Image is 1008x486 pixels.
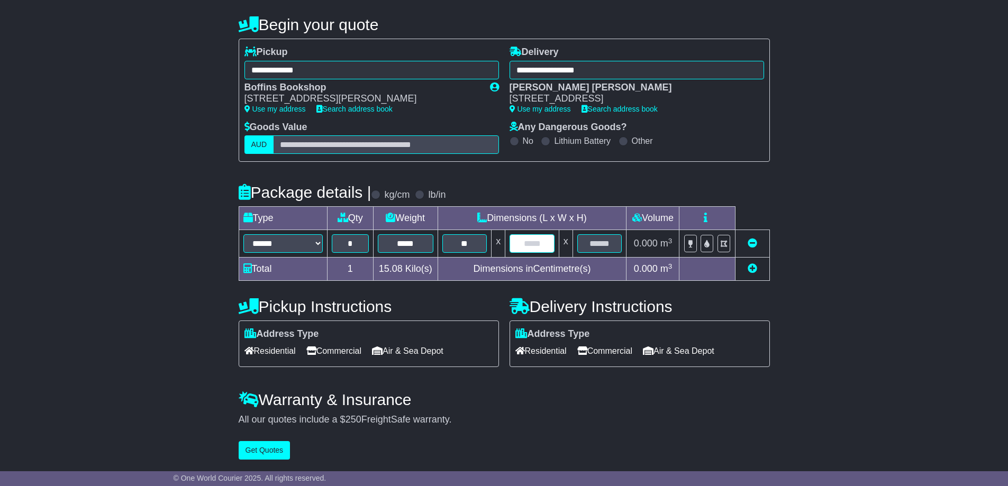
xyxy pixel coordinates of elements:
h4: Pickup Instructions [239,298,499,315]
label: Lithium Battery [554,136,611,146]
td: Qty [327,207,373,230]
div: [STREET_ADDRESS] [510,93,753,105]
label: kg/cm [384,189,410,201]
span: Commercial [577,343,632,359]
td: Dimensions in Centimetre(s) [438,258,626,281]
label: Address Type [244,328,319,340]
td: Dimensions (L x W x H) [438,207,626,230]
button: Get Quotes [239,441,290,460]
a: Use my address [244,105,306,113]
td: Total [239,258,327,281]
a: Add new item [748,263,757,274]
label: Delivery [510,47,559,58]
label: Address Type [515,328,590,340]
td: Type [239,207,327,230]
td: Weight [373,207,438,230]
label: AUD [244,135,274,154]
span: Residential [515,343,567,359]
span: Commercial [306,343,361,359]
td: x [559,230,573,258]
a: Search address book [582,105,658,113]
label: Goods Value [244,122,307,133]
sup: 3 [668,262,673,270]
span: Air & Sea Depot [643,343,714,359]
sup: 3 [668,237,673,245]
span: Air & Sea Depot [372,343,443,359]
td: x [492,230,505,258]
td: Volume [626,207,679,230]
h4: Begin your quote [239,16,770,33]
span: © One World Courier 2025. All rights reserved. [174,474,326,482]
span: 0.000 [634,263,658,274]
label: No [523,136,533,146]
div: All our quotes include a $ FreightSafe warranty. [239,414,770,426]
label: lb/in [428,189,446,201]
span: Residential [244,343,296,359]
span: 15.08 [379,263,403,274]
a: Remove this item [748,238,757,249]
label: Other [632,136,653,146]
span: 0.000 [634,238,658,249]
div: [STREET_ADDRESS][PERSON_NAME] [244,93,479,105]
h4: Package details | [239,184,371,201]
a: Use my address [510,105,571,113]
h4: Warranty & Insurance [239,391,770,408]
span: 250 [346,414,361,425]
span: m [660,263,673,274]
label: Pickup [244,47,288,58]
div: [PERSON_NAME] [PERSON_NAME] [510,82,753,94]
td: Kilo(s) [373,258,438,281]
label: Any Dangerous Goods? [510,122,627,133]
td: 1 [327,258,373,281]
h4: Delivery Instructions [510,298,770,315]
div: Boffins Bookshop [244,82,479,94]
span: m [660,238,673,249]
a: Search address book [316,105,393,113]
